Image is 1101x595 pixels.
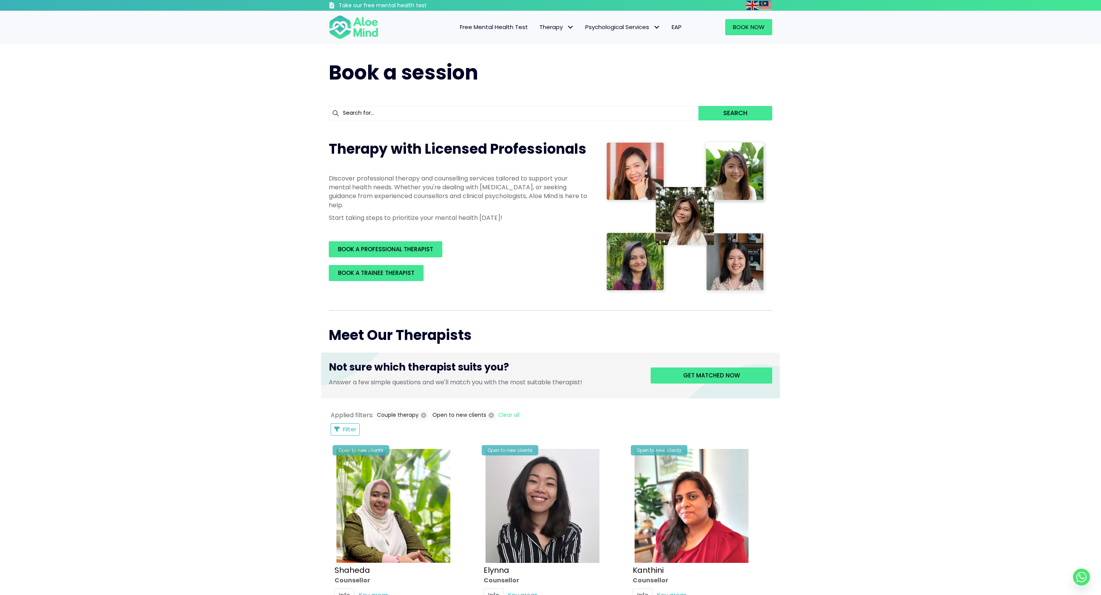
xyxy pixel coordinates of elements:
span: Applied filters: [331,411,373,419]
a: Kanthini [633,565,664,575]
span: Free Mental Health Test [460,23,528,31]
a: Shaheda [335,565,370,575]
div: Counsellor [335,576,468,585]
a: TherapyTherapy: submenu [534,19,580,35]
span: Therapy with Licensed Professionals [329,139,586,159]
a: Malay [759,1,772,10]
button: Clear all [498,410,520,421]
span: Meet Our Therapists [329,325,472,345]
img: Kanthini-profile [635,449,749,563]
img: Aloe mind Logo [329,15,378,40]
span: Book Now [733,23,765,31]
span: Psychological Services: submenu [651,22,662,33]
nav: Menu [388,19,687,35]
img: Therapist collage [604,140,768,295]
div: Counsellor [484,576,617,585]
span: BOOK A PROFESSIONAL THERAPIST [338,245,433,253]
input: Search for... [329,106,698,120]
span: Therapy: submenu [565,22,576,33]
div: Counsellor [633,576,766,585]
span: Book a session [329,59,478,86]
a: BOOK A PROFESSIONAL THERAPIST [329,241,442,257]
h3: Take our free mental health test [339,2,468,10]
a: English [746,1,759,10]
button: Filter Listings [331,423,360,436]
a: EAP [666,19,687,35]
span: Therapy [539,23,574,31]
div: Open to new clients [631,445,687,455]
img: ms [759,1,771,10]
p: Start taking steps to prioritize your mental health [DATE]! [329,213,589,222]
a: Free Mental Health Test [454,19,534,35]
a: Elynna [484,565,509,575]
button: Couple therapy [375,410,429,421]
div: Open to new clients [333,445,389,455]
a: Psychological ServicesPsychological Services: submenu [580,19,666,35]
a: Whatsapp [1073,569,1090,585]
span: BOOK A TRAINEE THERAPIST [338,269,414,277]
span: EAP [672,23,682,31]
button: Open to new clients [430,410,496,421]
a: Get matched now [651,367,772,384]
div: Open to new clients [482,445,538,455]
img: en [746,1,758,10]
button: Search [698,106,772,120]
a: BOOK A TRAINEE THERAPIST [329,265,424,281]
img: Shaheda Counsellor [336,449,450,563]
img: Elynna Counsellor [486,449,599,563]
span: Get matched now [683,371,740,379]
p: Answer a few simple questions and we'll match you with the most suitable therapist! [329,378,639,387]
a: Take our free mental health test [329,2,468,11]
a: Book Now [725,19,772,35]
span: Psychological Services [585,23,660,31]
p: Discover professional therapy and counselling services tailored to support your mental health nee... [329,174,589,210]
span: Filter [343,425,356,433]
h3: Not sure which therapist suits you? [329,360,639,378]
